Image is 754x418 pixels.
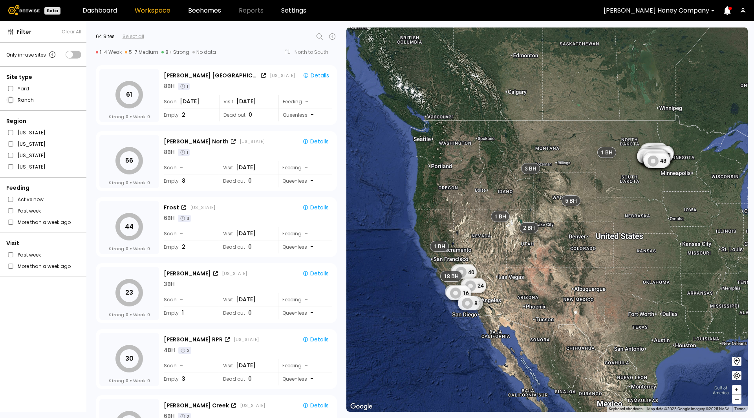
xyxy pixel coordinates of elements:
span: - [310,375,313,383]
div: 5-7 Medium [125,49,158,55]
div: Only in-use sites [6,50,57,59]
span: 0 [126,180,128,186]
button: – [732,394,741,404]
div: 6 BH [164,214,175,222]
div: 8 [458,296,480,310]
div: 3 BH [164,280,175,288]
div: Empty [164,108,213,121]
div: 32 [461,278,486,292]
div: Feeding [278,359,332,372]
label: [US_STATE] [18,151,46,159]
span: - [310,309,313,317]
span: - [310,243,313,251]
div: Empty [164,306,213,319]
span: 0 [147,246,150,252]
tspan: 56 [125,156,133,165]
label: [US_STATE] [18,140,46,148]
div: 16 [638,148,663,162]
button: Details [299,400,332,411]
div: 19 [637,149,662,163]
span: - [311,111,314,119]
div: - [305,295,309,304]
label: Past week [18,251,41,259]
span: 1 [182,309,184,317]
span: – [735,394,739,404]
span: 0 [248,177,252,185]
div: Strong Weak [109,312,150,318]
div: Feeding [278,227,332,240]
div: Site type [6,73,81,81]
span: 0 [248,375,252,383]
span: [DATE] [236,97,256,106]
label: [US_STATE] [18,163,46,171]
div: Feeding [278,293,332,306]
span: Filter [16,28,31,36]
a: Open this area in Google Maps (opens a new window) [348,401,374,412]
div: 24 [461,279,486,293]
div: 16 [446,286,471,300]
div: Scan [164,359,213,372]
div: [US_STATE] [270,72,295,79]
div: 7 [648,145,670,159]
span: 3 [182,375,185,383]
div: 52 [643,152,668,166]
div: [PERSON_NAME] Creek [164,401,229,410]
span: 8 [182,177,185,185]
button: Details [299,268,332,279]
div: Scan [164,95,213,108]
div: Dead out [219,174,273,187]
div: Dead out [219,240,273,253]
span: [DATE] [236,295,256,304]
div: No data [192,49,216,55]
div: [PERSON_NAME] [164,269,211,278]
div: Scan [164,293,213,306]
label: More than a week ago [18,218,71,226]
div: Visit [219,227,273,240]
button: Details [300,70,332,81]
div: Details [302,270,329,277]
span: [DATE] [236,361,256,370]
div: 52 [641,150,666,164]
button: + [732,385,741,394]
div: Visit [6,239,81,247]
div: Dead out [219,306,273,319]
div: [PERSON_NAME] RPR [164,335,223,344]
span: Map data ©2025 Google Imagery ©2025 NASA [647,407,730,411]
div: - [305,229,309,238]
label: Ranch [18,96,34,104]
div: Empty [164,174,213,187]
span: 1 BH [494,213,506,220]
div: Details [302,138,329,145]
div: 8+ Strong [161,49,189,55]
span: 2 BH [523,224,535,231]
div: Queenless [278,372,332,385]
button: Keyboard shortcuts [609,406,642,412]
button: Details [299,202,332,213]
div: Queenless [278,306,332,319]
tspan: 23 [125,288,133,297]
div: Visit [219,95,273,108]
div: 22 [643,153,668,167]
div: 61 [642,143,668,157]
span: Reports [239,7,264,14]
span: 5 BH [565,197,577,204]
span: + [734,385,739,394]
span: [DATE] [236,163,256,172]
div: 3 [178,347,191,354]
div: 1 [178,149,190,156]
span: 2 [182,111,185,119]
tspan: 61 [126,90,132,99]
span: 0 [126,114,128,120]
span: 0 [126,246,128,252]
div: Dead out [219,108,273,121]
div: 64 Sites [96,33,115,40]
span: 0 [147,180,150,186]
div: [US_STATE] [190,204,215,211]
span: 1 BH [601,149,613,156]
label: [US_STATE] [18,128,46,137]
div: 4 BH [164,346,175,354]
span: - [180,361,183,370]
label: Past week [18,207,41,215]
div: [US_STATE] [240,402,265,409]
div: 1 [178,83,190,90]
